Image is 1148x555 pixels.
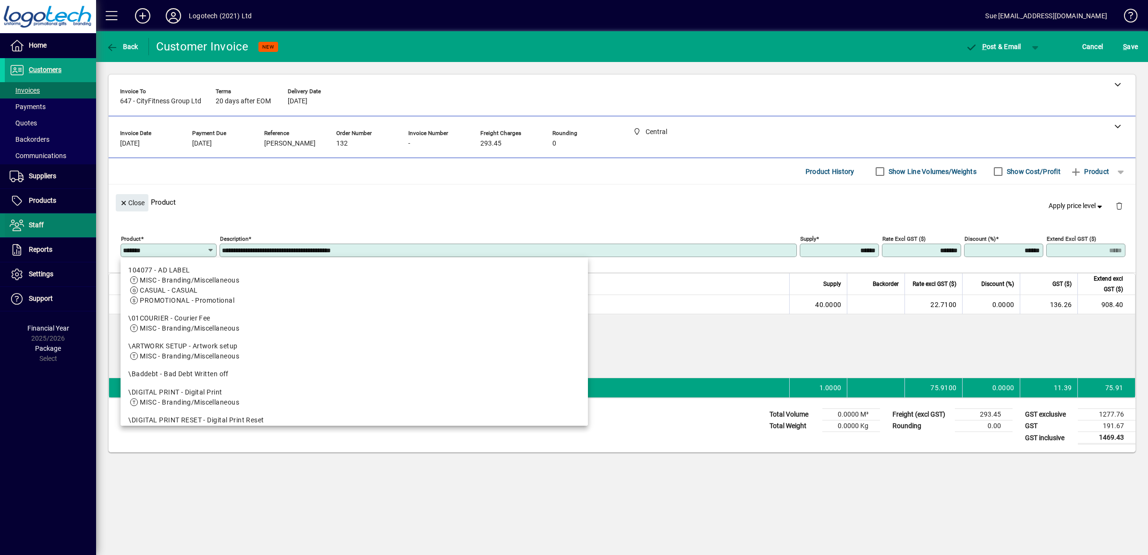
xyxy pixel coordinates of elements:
span: Settings [29,270,53,278]
a: Reports [5,238,96,262]
span: [PERSON_NAME] [264,140,316,148]
span: [DATE] [120,140,140,148]
span: Backorders [10,136,49,143]
span: 647 - CityFitness Group Ltd [120,98,201,105]
mat-label: Discount (%) [965,235,996,242]
span: Support [29,295,53,302]
div: 22.7100 [911,300,956,309]
span: 40.0000 [815,300,841,309]
td: 136.26 [1020,295,1077,314]
span: [DATE] [192,140,212,148]
span: Package [35,345,61,352]
span: CASUAL - CASUAL [140,286,198,294]
span: Products [29,197,56,204]
span: NEW [262,44,274,50]
td: 11.39 [1020,378,1077,397]
span: - [408,140,410,148]
mat-option: \DIGITAL PRINT - Digital Print [121,383,588,411]
span: ave [1123,39,1138,54]
mat-label: Product [121,235,141,242]
span: Quotes [10,119,37,127]
td: GST [1020,420,1078,432]
td: 0.0000 [962,378,1020,397]
div: \ARTWORK SETUP - Artwork setup [128,341,580,351]
span: Financial Year [27,324,69,332]
span: Payments [10,103,46,111]
a: Products [5,189,96,213]
td: 1469.43 [1078,432,1136,444]
app-page-header-button: Delete [1108,201,1131,210]
label: Show Line Volumes/Weights [887,167,977,176]
span: 0 [552,140,556,148]
mat-label: Description [220,235,248,242]
mat-label: Supply [800,235,816,242]
span: 293.45 [480,140,501,148]
div: \DIGITAL PRINT - Digital Print [128,387,580,397]
span: P [982,43,987,50]
span: Home [29,41,47,49]
button: Post & Email [961,38,1026,55]
span: Apply price level [1049,201,1104,211]
span: S [1123,43,1127,50]
button: Add [127,7,158,25]
span: Backorder [873,279,899,289]
span: MISC - Branding/Miscellaneous [140,398,239,406]
button: Close [116,194,148,211]
button: Cancel [1080,38,1106,55]
mat-option: \01COURIER - Courier Fee [121,309,588,337]
span: 20 days after EOM [216,98,271,105]
div: 75.9100 [911,383,956,393]
span: MISC - Branding/Miscellaneous [140,324,239,332]
div: \01COURIER - Courier Fee [128,313,580,323]
a: Communications [5,148,96,164]
span: MISC - Branding/Miscellaneous [140,276,239,284]
span: PROMOTIONAL - Promotional [140,296,234,304]
td: Total Weight [765,420,822,432]
span: MISC - Branding/Miscellaneous [140,352,239,360]
span: Communications [10,152,66,160]
button: Apply price level [1045,197,1108,215]
span: Back [106,43,138,50]
span: Discount (%) [981,279,1014,289]
td: 0.0000 [962,295,1020,314]
td: Freight (excl GST) [888,409,955,420]
button: Profile [158,7,189,25]
div: BLACK 10 x size S 10 x size M 10 x size L 10 x size XL [140,314,1135,378]
div: \Baddebt - Bad Debt Written off [128,369,580,379]
app-page-header-button: Close [113,198,151,207]
div: Product [109,185,1136,220]
mat-label: Extend excl GST ($) [1047,235,1096,242]
td: 191.67 [1078,420,1136,432]
span: ost & Email [965,43,1021,50]
button: Back [104,38,141,55]
label: Show Cost/Profit [1005,167,1061,176]
a: Quotes [5,115,96,131]
button: Save [1121,38,1140,55]
app-page-header-button: Back [96,38,149,55]
span: Staff [29,221,44,229]
span: Extend excl GST ($) [1084,273,1123,295]
button: Product [1065,163,1114,180]
mat-option: 104077 - AD LABEL [121,261,588,309]
div: Sue [EMAIL_ADDRESS][DOMAIN_NAME] [985,8,1107,24]
span: [DATE] [288,98,307,105]
span: Product [1070,164,1109,179]
a: Settings [5,262,96,286]
span: 132 [336,140,348,148]
button: Product History [802,163,858,180]
a: Home [5,34,96,58]
td: Total Volume [765,409,822,420]
td: 0.0000 Kg [822,420,880,432]
div: Customer Invoice [156,39,249,54]
span: GST ($) [1052,279,1072,289]
mat-option: \DIGITAL PRINT RESET - Digital Print Reset [121,411,588,439]
div: \DIGITAL PRINT RESET - Digital Print Reset [128,415,580,425]
a: Invoices [5,82,96,99]
a: Support [5,287,96,311]
span: Close [120,195,145,211]
a: Backorders [5,131,96,148]
span: Cancel [1082,39,1103,54]
a: Knowledge Base [1117,2,1136,33]
span: Product History [806,164,855,179]
mat-option: \ARTWORK SETUP - Artwork setup [121,337,588,365]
